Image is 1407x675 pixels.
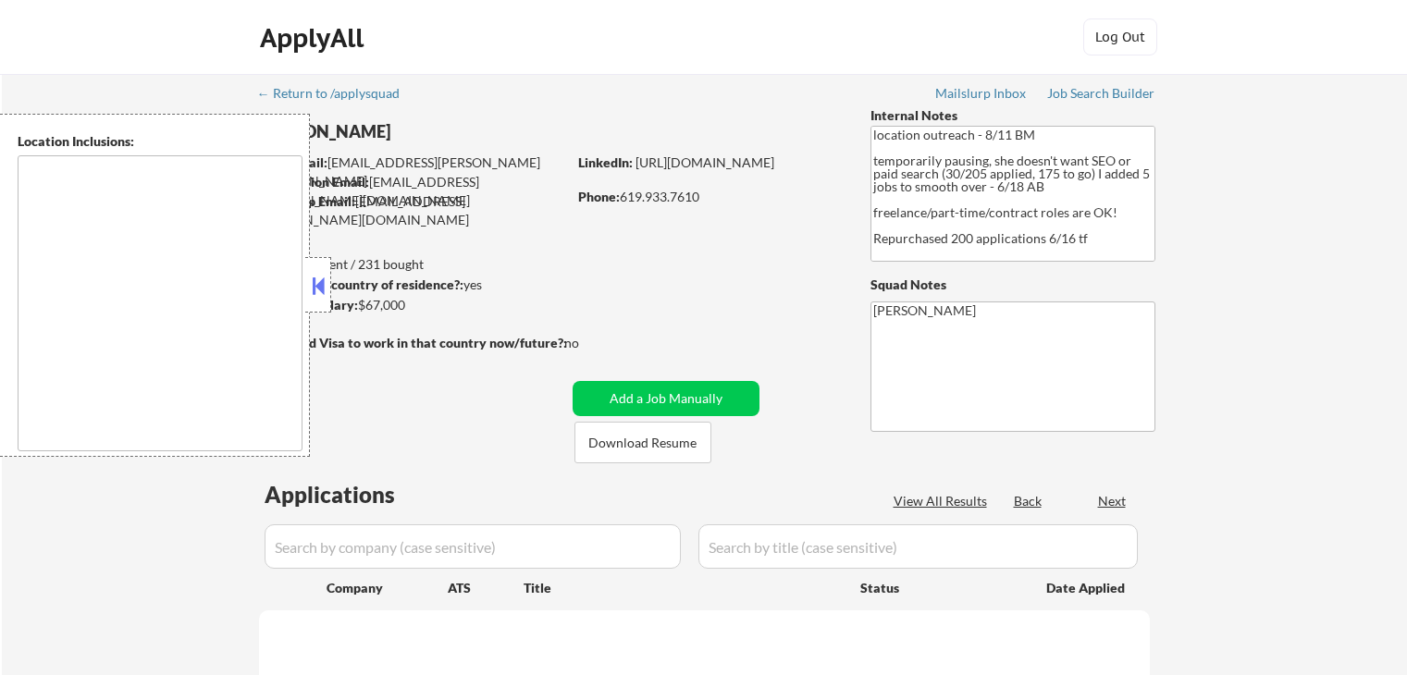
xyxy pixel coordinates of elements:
[18,132,302,151] div: Location Inclusions:
[894,492,993,510] div: View All Results
[935,86,1028,104] a: Mailslurp Inbox
[258,296,566,314] div: $67,000
[260,153,566,190] div: [EMAIL_ADDRESS][PERSON_NAME][DOMAIN_NAME]
[860,571,1019,604] div: Status
[265,484,448,506] div: Applications
[1014,492,1043,510] div: Back
[1047,87,1155,100] div: Job Search Builder
[258,276,561,294] div: yes
[578,188,840,206] div: 619.933.7610
[265,524,681,569] input: Search by company (case sensitive)
[259,120,639,143] div: [PERSON_NAME]
[698,524,1138,569] input: Search by title (case sensitive)
[935,87,1028,100] div: Mailslurp Inbox
[260,173,566,209] div: [EMAIL_ADDRESS][PERSON_NAME][DOMAIN_NAME]
[578,189,620,204] strong: Phone:
[259,335,567,350] strong: Will need Visa to work in that country now/future?:
[448,579,524,597] div: ATS
[564,334,617,352] div: no
[327,579,448,597] div: Company
[1046,579,1128,597] div: Date Applied
[870,276,1155,294] div: Squad Notes
[524,579,843,597] div: Title
[259,192,566,228] div: [EMAIL_ADDRESS][PERSON_NAME][DOMAIN_NAME]
[636,154,774,170] a: [URL][DOMAIN_NAME]
[870,106,1155,125] div: Internal Notes
[257,86,417,104] a: ← Return to /applysquad
[1083,18,1157,55] button: Log Out
[574,422,711,463] button: Download Resume
[578,154,633,170] strong: LinkedIn:
[573,381,759,416] button: Add a Job Manually
[258,255,566,274] div: 88 sent / 231 bought
[257,87,417,100] div: ← Return to /applysquad
[258,276,463,292] strong: Can work in country of residence?:
[1098,492,1128,510] div: Next
[260,22,369,54] div: ApplyAll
